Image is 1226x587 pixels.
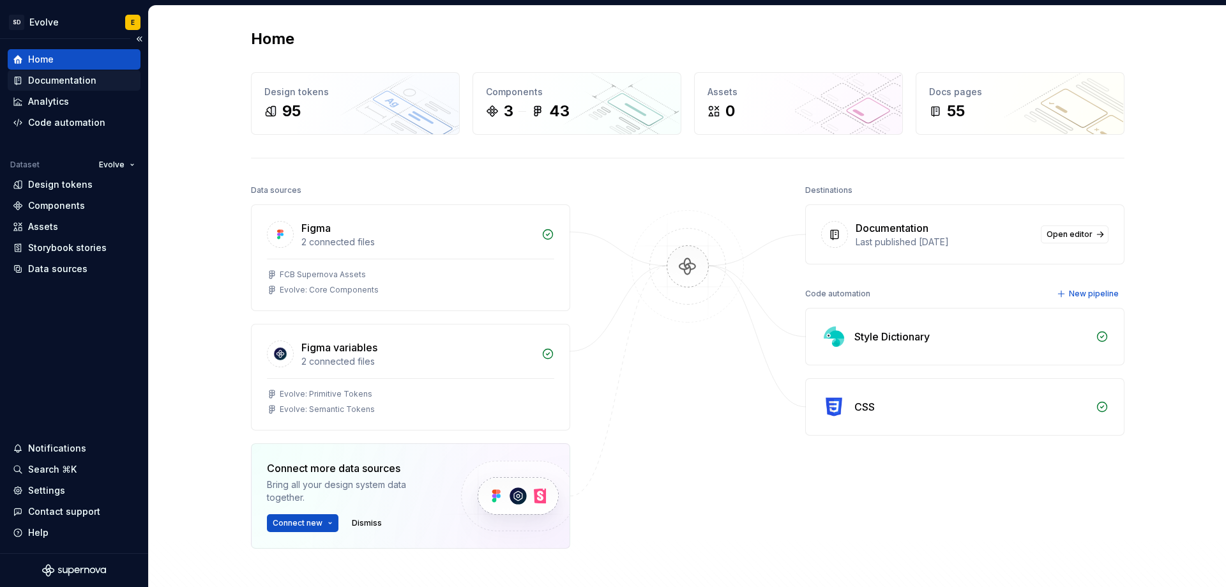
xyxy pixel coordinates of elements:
[28,95,69,108] div: Analytics
[28,116,105,129] div: Code automation
[264,86,446,98] div: Design tokens
[9,15,24,30] div: SD
[93,156,140,174] button: Evolve
[28,442,86,455] div: Notifications
[8,49,140,70] a: Home
[28,241,107,254] div: Storybook stories
[8,70,140,91] a: Documentation
[473,72,681,135] a: Components343
[251,29,294,49] h2: Home
[10,160,40,170] div: Dataset
[805,181,852,199] div: Destinations
[28,53,54,66] div: Home
[29,16,59,29] div: Evolve
[28,463,77,476] div: Search ⌘K
[1047,229,1093,240] span: Open editor
[856,236,1033,248] div: Last published [DATE]
[28,505,100,518] div: Contact support
[267,461,439,476] div: Connect more data sources
[856,220,928,236] div: Documentation
[301,236,534,248] div: 2 connected files
[280,285,379,295] div: Evolve: Core Components
[805,285,870,303] div: Code automation
[8,195,140,216] a: Components
[28,526,49,539] div: Help
[8,217,140,237] a: Assets
[8,501,140,522] button: Contact support
[916,72,1124,135] a: Docs pages55
[8,438,140,459] button: Notifications
[8,259,140,279] a: Data sources
[725,101,735,121] div: 0
[280,270,366,280] div: FCB Supernova Assets
[8,459,140,480] button: Search ⌘K
[352,518,382,528] span: Dismiss
[28,484,65,497] div: Settings
[28,199,85,212] div: Components
[28,178,93,191] div: Design tokens
[929,86,1111,98] div: Docs pages
[947,101,965,121] div: 55
[28,220,58,233] div: Assets
[28,74,96,87] div: Documentation
[346,514,388,532] button: Dismiss
[8,91,140,112] a: Analytics
[280,389,372,399] div: Evolve: Primitive Tokens
[267,514,338,532] button: Connect new
[301,340,377,355] div: Figma variables
[854,329,930,344] div: Style Dictionary
[1041,225,1109,243] a: Open editor
[504,101,513,121] div: 3
[280,404,375,415] div: Evolve: Semantic Tokens
[8,522,140,543] button: Help
[694,72,903,135] a: Assets0
[301,220,331,236] div: Figma
[99,160,125,170] span: Evolve
[486,86,668,98] div: Components
[8,112,140,133] a: Code automation
[282,101,301,121] div: 95
[251,204,570,311] a: Figma2 connected filesFCB Supernova AssetsEvolve: Core Components
[8,174,140,195] a: Design tokens
[131,17,135,27] div: E
[549,101,570,121] div: 43
[251,72,460,135] a: Design tokens95
[251,181,301,199] div: Data sources
[42,564,106,577] svg: Supernova Logo
[3,8,146,36] button: SDEvolveE
[301,355,534,368] div: 2 connected files
[1069,289,1119,299] span: New pipeline
[273,518,322,528] span: Connect new
[267,478,439,504] div: Bring all your design system data together.
[8,480,140,501] a: Settings
[1053,285,1124,303] button: New pipeline
[854,399,875,415] div: CSS
[708,86,889,98] div: Assets
[130,30,148,48] button: Collapse sidebar
[8,238,140,258] a: Storybook stories
[251,324,570,431] a: Figma variables2 connected filesEvolve: Primitive TokensEvolve: Semantic Tokens
[28,263,87,275] div: Data sources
